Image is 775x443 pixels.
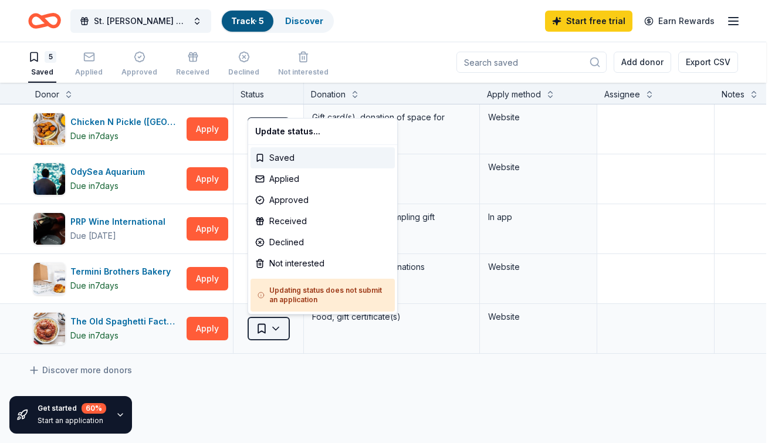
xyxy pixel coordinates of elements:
div: Received [251,211,395,232]
div: Approved [251,190,395,211]
h5: Updating status does not submit an application [258,286,388,305]
div: Declined [251,232,395,253]
div: Saved [251,147,395,168]
div: Applied [251,168,395,190]
div: Not interested [251,253,395,274]
div: Update status... [251,121,395,142]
